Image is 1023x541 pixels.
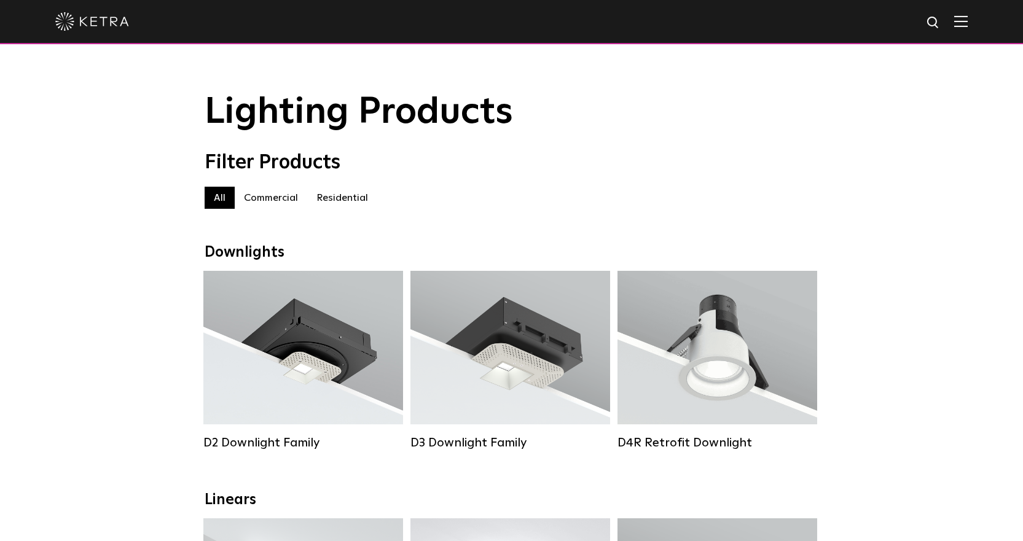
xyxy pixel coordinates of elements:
img: search icon [926,15,941,31]
label: Commercial [235,187,307,209]
label: Residential [307,187,377,209]
a: D2 Downlight Family Lumen Output:1200Colors:White / Black / Gloss Black / Silver / Bronze / Silve... [203,271,403,450]
img: Hamburger%20Nav.svg [954,15,968,27]
a: D4R Retrofit Downlight Lumen Output:800Colors:White / BlackBeam Angles:15° / 25° / 40° / 60°Watta... [617,271,817,450]
span: Lighting Products [205,94,513,131]
div: Linears [205,491,819,509]
img: ketra-logo-2019-white [55,12,129,31]
a: D3 Downlight Family Lumen Output:700 / 900 / 1100Colors:White / Black / Silver / Bronze / Paintab... [410,271,610,450]
div: Filter Products [205,151,819,174]
div: D2 Downlight Family [203,435,403,450]
label: All [205,187,235,209]
div: Downlights [205,244,819,262]
div: D4R Retrofit Downlight [617,435,817,450]
div: D3 Downlight Family [410,435,610,450]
